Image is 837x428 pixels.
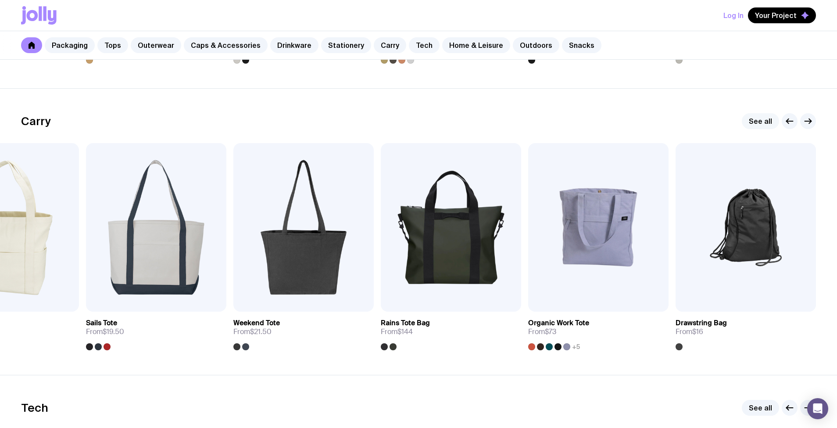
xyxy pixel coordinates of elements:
[321,37,371,53] a: Stationery
[233,312,374,350] a: Weekend ToteFrom$21.50
[397,327,413,336] span: $144
[676,312,816,350] a: Drawstring BagFrom$16
[103,327,124,336] span: $19.50
[21,401,48,414] h2: Tech
[381,312,521,350] a: Rains Tote BagFrom$144
[86,312,226,350] a: Sails ToteFrom$19.50
[513,37,559,53] a: Outdoors
[528,327,556,336] span: From
[748,7,816,23] button: Your Project
[755,11,797,20] span: Your Project
[442,37,510,53] a: Home & Leisure
[807,398,828,419] div: Open Intercom Messenger
[233,319,280,327] h3: Weekend Tote
[21,115,51,128] h2: Carry
[409,37,440,53] a: Tech
[233,327,272,336] span: From
[250,327,272,336] span: $21.50
[572,343,580,350] span: +5
[97,37,128,53] a: Tops
[692,327,703,336] span: $16
[723,7,744,23] button: Log In
[545,327,556,336] span: $73
[742,113,779,129] a: See all
[562,37,601,53] a: Snacks
[381,327,413,336] span: From
[86,327,124,336] span: From
[86,319,117,327] h3: Sails Tote
[374,37,406,53] a: Carry
[676,319,727,327] h3: Drawstring Bag
[528,312,669,350] a: Organic Work ToteFrom$73+5
[742,400,779,416] a: See all
[676,327,703,336] span: From
[270,37,318,53] a: Drinkware
[131,37,181,53] a: Outerwear
[45,37,95,53] a: Packaging
[528,319,589,327] h3: Organic Work Tote
[184,37,268,53] a: Caps & Accessories
[381,319,430,327] h3: Rains Tote Bag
